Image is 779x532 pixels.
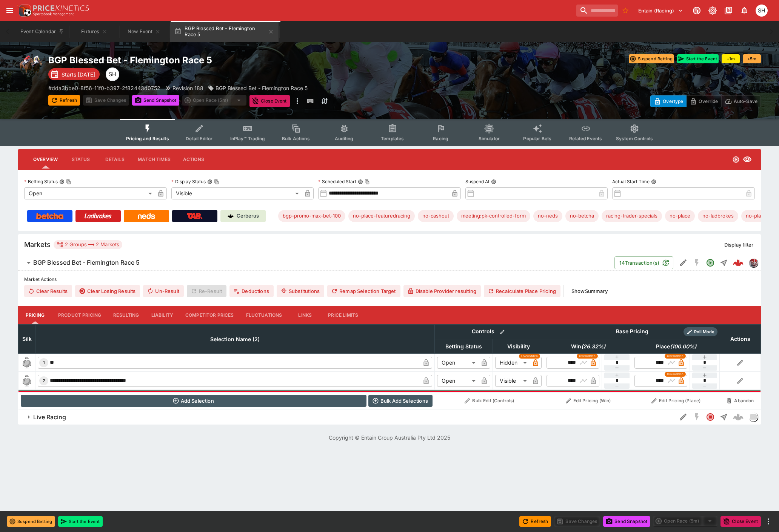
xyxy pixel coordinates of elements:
div: Start From [650,95,761,107]
span: Related Events [569,136,602,141]
img: blank-silk.png [21,357,33,369]
button: Start the Event [58,516,103,527]
img: Cerberus [228,213,234,219]
img: Betcha [36,213,63,219]
span: Pricing and Results [126,136,169,141]
img: blank-silk.png [21,375,33,387]
p: Override [699,97,718,105]
button: Edit Detail [676,410,690,424]
button: Liability [145,306,179,324]
img: Ladbrokes [84,213,112,219]
th: Silk [18,324,35,353]
p: Revision 188 [172,84,203,92]
button: more [293,95,302,107]
p: Overtype [663,97,683,105]
span: Place(100.00%) [648,342,705,351]
span: Win(26.32%) [563,342,614,351]
img: logo-cerberus--red.svg [733,258,744,268]
button: Refresh [519,516,551,527]
button: Start the Event [677,54,719,63]
span: Visibility [499,342,538,351]
div: Open [24,187,155,199]
button: Bulk Add Selections via CSV Data [368,395,433,407]
button: Copy To Clipboard [365,179,370,184]
span: no-betcha [565,212,599,220]
p: Suspend At [465,178,490,185]
a: a7987f9c-376a-4825-8b61-d4c6c8e01755 [731,255,746,270]
div: Betting Target: cerberus [665,210,695,222]
button: Futures [70,21,119,42]
button: Recalculate Place Pricing [484,285,560,297]
div: liveracing [749,412,758,422]
p: Display Status [171,178,206,185]
p: Cerberus [237,212,259,220]
button: open drawer [3,4,17,17]
span: Popular Bets [523,136,551,141]
button: Close Event [720,516,761,527]
button: Auto-Save [721,95,761,107]
div: split button [182,95,246,106]
button: Overtype [650,95,687,107]
button: Send Snapshot [603,516,650,527]
span: Selection Name (2) [202,335,268,344]
div: Betting Target: cerberus [457,210,530,222]
button: BGP Blessed Bet - Flemington Race 5 [170,21,279,42]
button: Links [288,306,322,324]
span: no-cashout [418,212,454,220]
em: ( 100.00 %) [670,342,696,351]
svg: Open [732,156,740,163]
button: Notifications [737,4,751,17]
button: Details [98,150,132,169]
div: Scott Hunt [106,67,119,81]
div: Visible [495,375,530,387]
label: Market Actions [24,274,755,285]
button: Display filter [720,239,758,251]
img: TabNZ [187,213,203,219]
span: Roll Mode [691,329,717,335]
button: +1m [722,54,740,63]
button: Add Selection [21,395,366,407]
img: liveracing [749,413,757,421]
button: New Event [120,21,168,42]
button: Competitor Prices [179,306,240,324]
span: 1 [42,360,46,365]
button: Overview [27,150,64,169]
h2: Copy To Clipboard [48,54,405,66]
div: Event type filters [120,119,659,146]
span: Overridden [579,354,596,359]
button: Scheduled StartCopy To Clipboard [358,179,363,184]
button: Betting StatusCopy To Clipboard [59,179,65,184]
span: Overridden [521,354,538,359]
button: Copy To Clipboard [66,179,71,184]
span: System Controls [616,136,653,141]
p: Copy To Clipboard [48,84,160,92]
div: Betting Target: cerberus [565,210,599,222]
p: Auto-Save [734,97,757,105]
button: Price Limits [322,306,364,324]
button: 14Transaction(s) [614,256,673,269]
button: Remap Selection Target [327,285,400,297]
button: Close Event [249,95,290,107]
button: Un-Result [143,285,183,297]
img: Sportsbook Management [33,12,74,16]
span: Simulator [479,136,500,141]
button: Display StatusCopy To Clipboard [207,179,212,184]
svg: Closed [706,412,715,422]
div: Open [437,375,478,387]
img: PriceKinetics [33,5,89,11]
button: Select Tenant [634,5,688,17]
span: Overridden [667,372,684,377]
span: bgp-promo-max-bet-100 [278,212,345,220]
button: Clear Losing Results [75,285,140,297]
div: Betting Target: cerberus [533,210,562,222]
button: Open [704,256,717,270]
div: split button [653,516,717,526]
button: Substitutions [277,285,324,297]
button: Event Calendar [16,21,69,42]
button: Toggle light/dark mode [706,4,719,17]
button: Clear Results [24,285,72,297]
button: Suspend Betting [629,54,674,63]
em: ( 26.32 %) [581,342,605,351]
span: no-place [665,212,695,220]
